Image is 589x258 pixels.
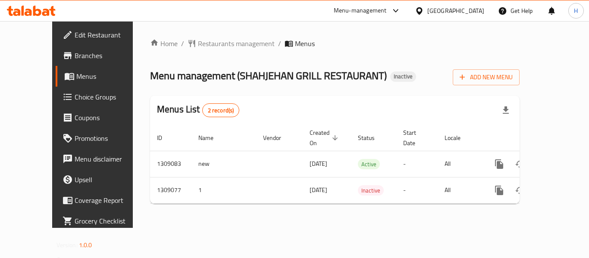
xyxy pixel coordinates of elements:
[56,211,150,231] a: Grocery Checklist
[438,177,482,203] td: All
[56,169,150,190] a: Upsell
[150,125,579,204] table: enhanced table
[358,133,386,143] span: Status
[56,87,150,107] a: Choice Groups
[203,106,239,115] span: 2 record(s)
[75,174,144,185] span: Upsell
[150,151,191,177] td: 1309083
[310,158,327,169] span: [DATE]
[358,186,384,196] span: Inactive
[438,151,482,177] td: All
[157,133,173,143] span: ID
[56,25,150,45] a: Edit Restaurant
[396,151,438,177] td: -
[358,159,380,169] span: Active
[75,30,144,40] span: Edit Restaurant
[334,6,387,16] div: Menu-management
[310,184,327,196] span: [DATE]
[56,45,150,66] a: Branches
[181,38,184,49] li: /
[202,103,240,117] div: Total records count
[75,92,144,102] span: Choice Groups
[76,71,144,81] span: Menus
[79,239,92,251] span: 1.0.0
[489,154,510,174] button: more
[358,185,384,196] div: Inactive
[482,125,579,151] th: Actions
[56,239,78,251] span: Version:
[150,38,520,49] nav: breadcrumb
[489,180,510,201] button: more
[574,6,578,16] span: H
[75,133,144,143] span: Promotions
[150,66,387,85] span: Menu management ( SHAHJEHAN GRILL RESTAURANT )
[510,180,530,201] button: Change Status
[75,195,144,205] span: Coverage Report
[310,127,341,148] span: Created On
[445,133,472,143] span: Locale
[188,38,275,49] a: Restaurants management
[510,154,530,174] button: Change Status
[191,151,256,177] td: new
[75,50,144,61] span: Branches
[295,38,315,49] span: Menus
[150,177,191,203] td: 1309077
[358,159,380,169] div: Active
[403,127,427,148] span: Start Date
[495,100,516,121] div: Export file
[56,107,150,128] a: Coupons
[263,133,292,143] span: Vendor
[390,73,416,80] span: Inactive
[75,154,144,164] span: Menu disclaimer
[75,112,144,123] span: Coupons
[427,6,484,16] div: [GEOGRAPHIC_DATA]
[191,177,256,203] td: 1
[56,66,150,87] a: Menus
[150,38,178,49] a: Home
[198,133,225,143] span: Name
[198,38,275,49] span: Restaurants management
[390,71,416,82] div: Inactive
[56,149,150,169] a: Menu disclaimer
[453,69,520,85] button: Add New Menu
[157,103,239,117] h2: Menus List
[460,72,513,83] span: Add New Menu
[396,177,438,203] td: -
[56,128,150,149] a: Promotions
[75,216,144,226] span: Grocery Checklist
[278,38,281,49] li: /
[56,190,150,211] a: Coverage Report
